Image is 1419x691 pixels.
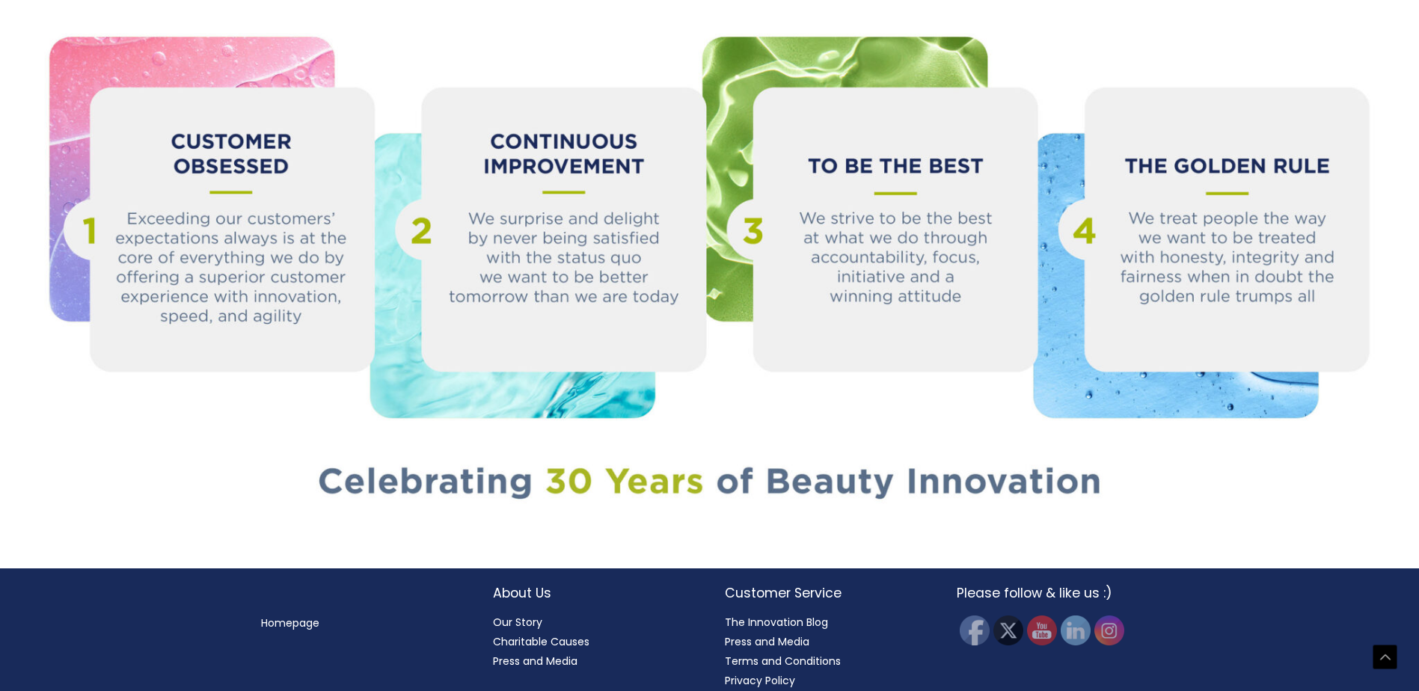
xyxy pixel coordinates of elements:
a: Charitable Causes [493,634,589,649]
a: Privacy Policy [725,673,795,688]
a: Press and Media [725,634,809,649]
h2: About Us [493,583,695,603]
h2: Please follow & like us :) [957,583,1159,603]
nav: Menu [261,613,463,633]
img: Twitter [993,615,1023,645]
a: Press and Media [493,654,577,669]
nav: About Us [493,612,695,671]
a: Terms and Conditions [725,654,841,669]
h2: Customer Service [725,583,927,603]
a: The Innovation Blog [725,615,828,630]
a: Our Story [493,615,542,630]
img: Facebook [960,615,990,645]
nav: Customer Service [725,612,927,690]
a: Homepage [261,615,319,630]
